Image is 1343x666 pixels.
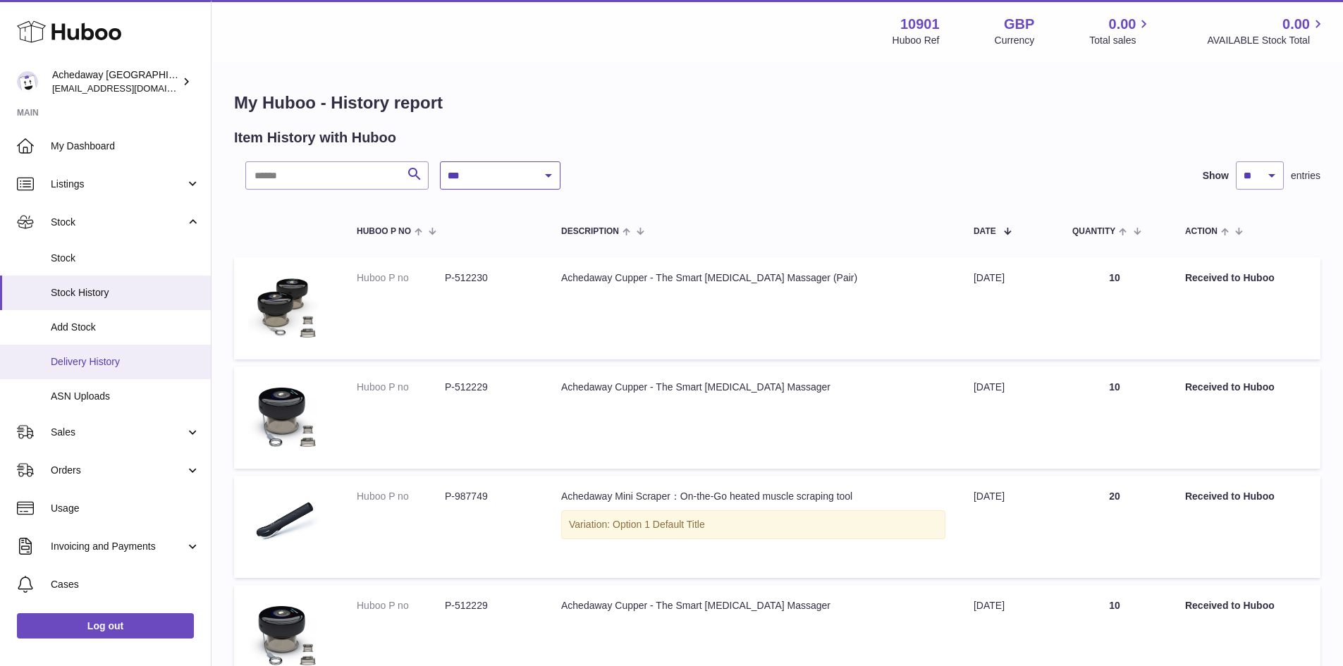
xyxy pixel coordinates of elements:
a: Log out [17,613,194,639]
strong: Received to Huboo [1185,600,1275,611]
span: entries [1291,169,1320,183]
div: Achedaway [GEOGRAPHIC_DATA] [52,68,179,95]
dt: Huboo P no [357,599,445,612]
a: 0.00 Total sales [1089,15,1152,47]
span: Huboo P no [357,227,411,236]
span: Date [974,227,996,236]
span: Stock [51,252,200,265]
span: Quantity [1072,227,1115,236]
dt: Huboo P no [357,271,445,285]
label: Show [1203,169,1229,183]
h1: My Huboo - History report [234,92,1320,114]
span: Cases [51,578,200,591]
span: Sales [51,426,185,439]
span: Delivery History [51,355,200,369]
dd: P-512229 [445,599,533,612]
div: Variation: Option 1 Default Title [561,510,945,539]
span: Description [561,227,619,236]
img: musclescraper_750x_c42b3404-e4d5-48e3-b3b1-8be745232369.png [248,490,319,560]
img: 109011664373479.jpg [248,381,319,451]
div: Currency [995,34,1035,47]
td: Achedaway Cupper - The Smart [MEDICAL_DATA] Massager [547,366,959,469]
span: My Dashboard [51,140,200,153]
span: Orders [51,464,185,477]
span: Add Stock [51,321,200,334]
dd: P-987749 [445,490,533,503]
span: Invoicing and Payments [51,540,185,553]
td: [DATE] [959,476,1058,578]
img: 109011664373505.png [248,271,319,342]
span: Stock History [51,286,200,300]
td: [DATE] [959,366,1058,469]
span: AVAILABLE Stock Total [1207,34,1326,47]
td: 10 [1058,366,1171,469]
td: Achedaway Mini Scraper：On-the-Go heated muscle scraping tool [547,476,959,578]
span: Usage [51,502,200,515]
span: ASN Uploads [51,390,200,403]
strong: Received to Huboo [1185,491,1275,502]
strong: 10901 [900,15,940,34]
span: Listings [51,178,185,191]
dd: P-512230 [445,271,533,285]
dt: Huboo P no [357,490,445,503]
td: Achedaway Cupper - The Smart [MEDICAL_DATA] Massager (Pair) [547,257,959,359]
strong: Received to Huboo [1185,272,1275,283]
div: Huboo Ref [893,34,940,47]
td: 20 [1058,476,1171,578]
dt: Huboo P no [357,381,445,394]
span: Total sales [1089,34,1152,47]
span: 0.00 [1109,15,1136,34]
td: 10 [1058,257,1171,359]
span: [EMAIL_ADDRESS][DOMAIN_NAME] [52,82,207,94]
span: Stock [51,216,185,229]
img: admin@newpb.co.uk [17,71,38,92]
span: 0.00 [1282,15,1310,34]
a: 0.00 AVAILABLE Stock Total [1207,15,1326,47]
span: Action [1185,227,1218,236]
strong: GBP [1004,15,1034,34]
h2: Item History with Huboo [234,128,396,147]
td: [DATE] [959,257,1058,359]
strong: Received to Huboo [1185,381,1275,393]
dd: P-512229 [445,381,533,394]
